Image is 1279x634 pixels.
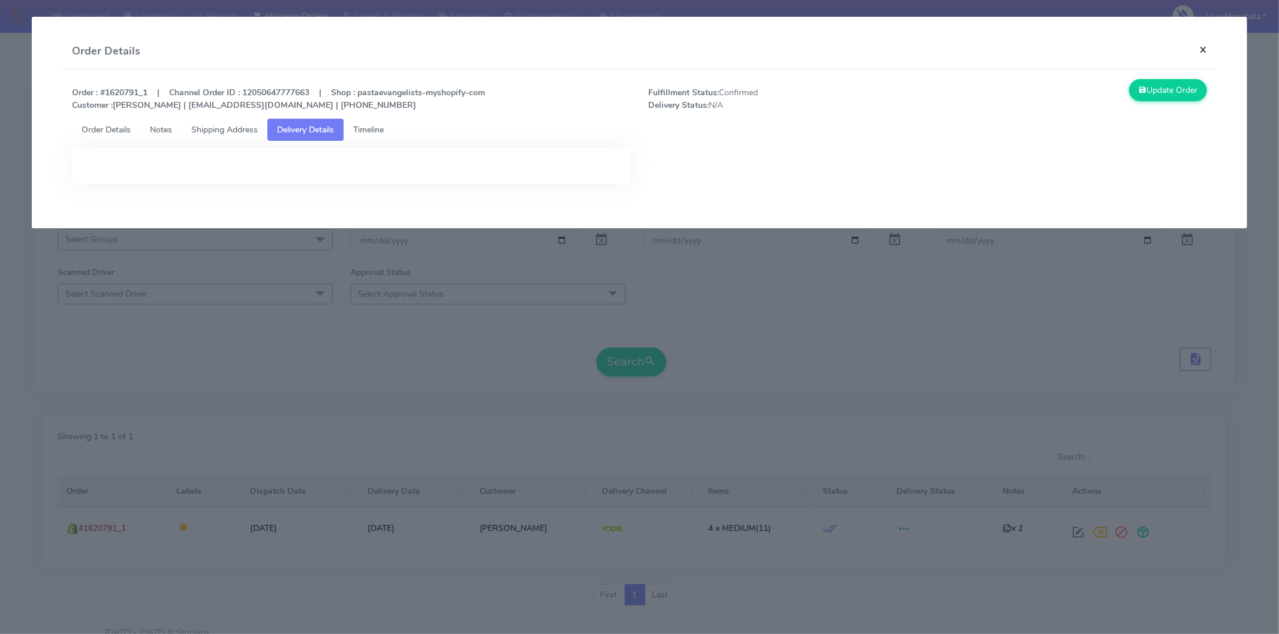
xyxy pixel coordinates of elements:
[72,87,485,111] strong: Order : #1620791_1 | Channel Order ID : 12050647777663 | Shop : pastaevangelists-myshopify-com [P...
[353,124,384,135] span: Timeline
[82,124,131,135] span: Order Details
[150,124,172,135] span: Notes
[72,119,1207,141] ul: Tabs
[639,86,928,111] span: Confirmed N/A
[191,124,258,135] span: Shipping Address
[72,43,140,59] h4: Order Details
[648,99,709,111] strong: Delivery Status:
[648,87,719,98] strong: Fulfillment Status:
[1129,79,1207,101] button: Update Order
[277,124,334,135] span: Delivery Details
[1190,34,1217,65] button: Close
[72,99,113,111] strong: Customer :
